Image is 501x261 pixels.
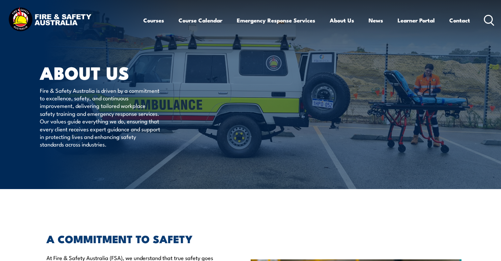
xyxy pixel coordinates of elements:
p: Fire & Safety Australia is driven by a commitment to excellence, safety, and continuous improveme... [40,86,160,148]
a: Learner Portal [398,12,435,29]
a: Emergency Response Services [237,12,315,29]
a: News [369,12,383,29]
a: Courses [143,12,164,29]
h1: About Us [40,65,203,80]
h2: A COMMITMENT TO SAFETY [46,234,220,243]
a: Contact [449,12,470,29]
a: Course Calendar [179,12,222,29]
a: About Us [330,12,354,29]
